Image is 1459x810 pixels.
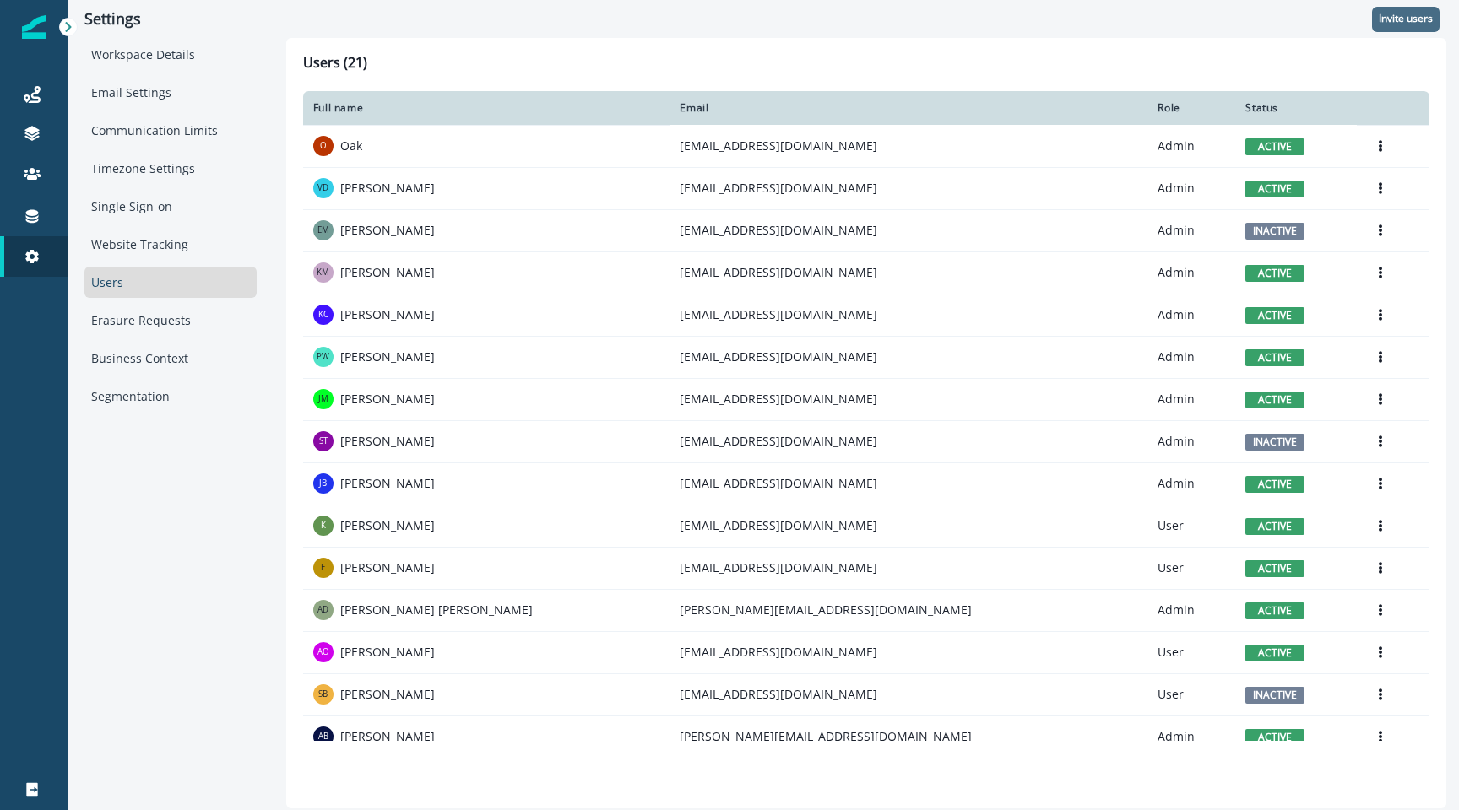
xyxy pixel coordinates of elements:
[340,644,435,661] p: [PERSON_NAME]
[303,55,1429,78] h1: Users (21)
[670,294,1147,336] td: [EMAIL_ADDRESS][DOMAIN_NAME]
[1147,505,1235,547] td: User
[317,226,329,235] div: Erron Montoya
[670,378,1147,420] td: [EMAIL_ADDRESS][DOMAIN_NAME]
[318,690,328,699] div: Supallav Baksi-Lahiri
[670,547,1147,589] td: [EMAIL_ADDRESS][DOMAIN_NAME]
[1245,602,1304,619] span: active
[321,564,325,572] div: Emillie
[670,336,1147,378] td: [EMAIL_ADDRESS][DOMAIN_NAME]
[84,115,257,146] div: Communication Limits
[1147,378,1235,420] td: Admin
[84,343,257,374] div: Business Context
[313,101,660,115] div: Full name
[1379,13,1433,24] p: Invite users
[22,15,46,39] img: Inflection
[670,589,1147,631] td: [PERSON_NAME][EMAIL_ADDRESS][DOMAIN_NAME]
[1245,560,1304,577] span: active
[84,39,257,70] div: Workspace Details
[84,267,257,298] div: Users
[680,101,1137,115] div: Email
[1367,133,1394,159] button: Options
[321,521,326,530] div: Kevin
[318,310,328,319] div: Kirstie Chan
[1367,260,1394,285] button: Options
[1147,673,1235,715] td: User
[340,686,435,703] p: [PERSON_NAME]
[1367,302,1394,327] button: Options
[1147,336,1235,378] td: Admin
[1367,344,1394,370] button: Options
[1367,386,1394,412] button: Options
[317,184,328,192] div: Vic Davis
[340,517,435,534] p: [PERSON_NAME]
[670,715,1147,758] td: [PERSON_NAME][EMAIL_ADDRESS][DOMAIN_NAME]
[670,209,1147,251] td: [EMAIL_ADDRESS][DOMAIN_NAME]
[1367,724,1394,749] button: Options
[1147,251,1235,294] td: Admin
[670,420,1147,462] td: [EMAIL_ADDRESS][DOMAIN_NAME]
[670,167,1147,209] td: [EMAIL_ADDRESS][DOMAIN_NAME]
[340,559,435,576] p: [PERSON_NAME]
[670,125,1147,167] td: [EMAIL_ADDRESS][DOMAIN_NAME]
[84,153,257,184] div: Timezone Settings
[1367,597,1394,623] button: Options
[1367,555,1394,580] button: Options
[318,395,328,403] div: Jordan Mauldin
[320,142,326,150] div: Oak
[1147,167,1235,209] td: Admin
[1147,462,1235,505] td: Admin
[340,306,435,323] p: [PERSON_NAME]
[1245,476,1304,493] span: active
[1158,101,1225,115] div: Role
[1147,125,1235,167] td: Admin
[84,191,257,222] div: Single Sign-on
[1367,429,1394,454] button: Options
[318,732,328,741] div: Aaron Bird
[84,305,257,336] div: Erasure Requests
[340,222,435,239] p: [PERSON_NAME]
[1245,101,1347,115] div: Status
[1245,434,1304,451] span: inactive
[1147,420,1235,462] td: Admin
[1245,138,1304,155] span: active
[1245,181,1304,197] span: active
[317,648,328,656] div: Alan Onnen
[670,631,1147,673] td: [EMAIL_ADDRESS][DOMAIN_NAME]
[319,437,328,445] div: Sarah Tsui
[1147,294,1235,336] td: Admin
[1147,715,1235,758] td: Admin
[1367,513,1394,538] button: Options
[340,348,435,365] p: [PERSON_NAME]
[670,673,1147,715] td: [EMAIL_ADDRESS][DOMAIN_NAME]
[1245,645,1304,661] span: active
[1245,391,1304,408] span: active
[340,138,362,154] p: Oak
[319,479,327,488] div: Jeffrey Brown
[1367,218,1394,243] button: Options
[340,180,435,197] p: [PERSON_NAME]
[1245,518,1304,535] span: active
[1147,209,1235,251] td: Admin
[670,251,1147,294] td: [EMAIL_ADDRESS][DOMAIN_NAME]
[340,602,533,618] p: [PERSON_NAME] [PERSON_NAME]
[1367,682,1394,707] button: Options
[340,433,435,450] p: [PERSON_NAME]
[340,475,435,492] p: [PERSON_NAME]
[670,505,1147,547] td: [EMAIL_ADDRESS][DOMAIN_NAME]
[84,10,257,29] p: Settings
[1367,471,1394,496] button: Options
[317,268,329,277] div: Kendall McGill
[340,391,435,408] p: [PERSON_NAME]
[1372,7,1440,32] button: Invite users
[317,606,328,614] div: Abhinav Dinesh
[1245,223,1304,240] span: inactive
[1147,589,1235,631] td: Admin
[1245,265,1304,282] span: active
[1147,547,1235,589] td: User
[84,381,257,412] div: Segmentation
[1245,349,1304,366] span: active
[340,728,435,745] p: [PERSON_NAME]
[84,229,257,260] div: Website Tracking
[1245,687,1304,704] span: inactive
